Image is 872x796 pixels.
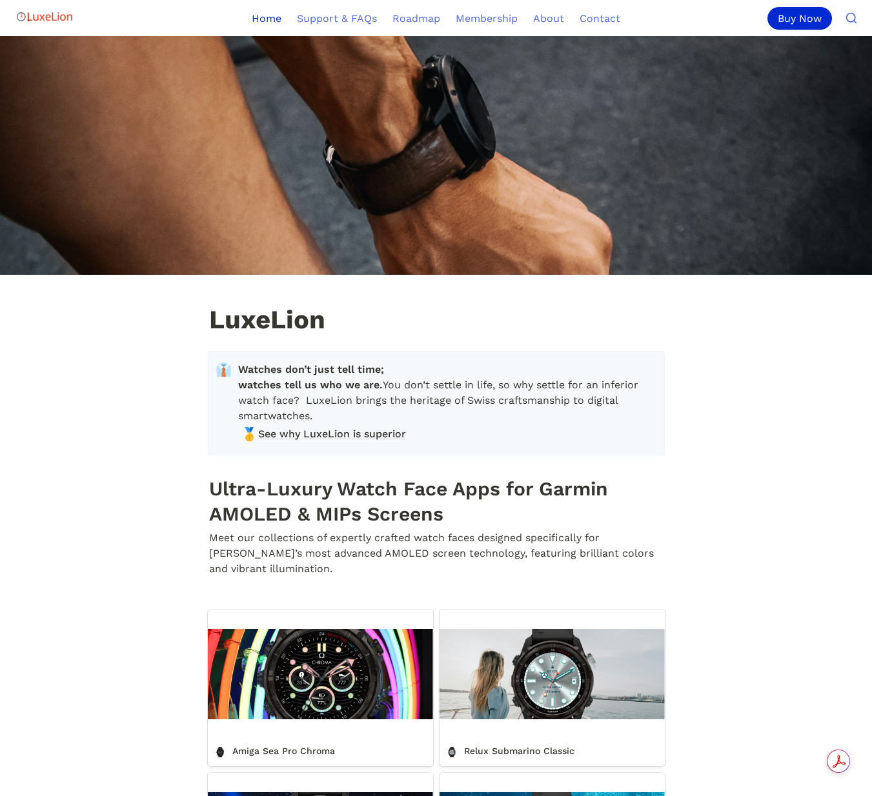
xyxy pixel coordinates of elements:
[241,426,254,439] span: 🥇
[238,424,654,444] a: 🥇See why LuxeLion is superior
[238,363,387,391] strong: Watches don’t just tell time; watches tell us who we are.
[208,528,665,579] p: Meet our collections of expertly crafted watch faces designed specifically for [PERSON_NAME]’s mo...
[216,362,232,377] span: 👔
[238,362,654,424] span: You don’t settle in life, so why settle for an inferior watch face? LuxeLion brings the heritage ...
[440,610,665,766] a: Relux Submarino Classic
[208,610,433,766] a: Amiga Sea Pro Chroma
[15,4,74,30] img: Logo
[767,7,837,30] a: Buy Now
[258,426,406,442] span: See why LuxeLion is superior
[767,7,832,30] div: Buy Now
[208,474,665,528] h1: Ultra-Luxury Watch Face Apps for Garmin AMOLED & MIPs Screens
[208,306,665,337] h1: LuxeLion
